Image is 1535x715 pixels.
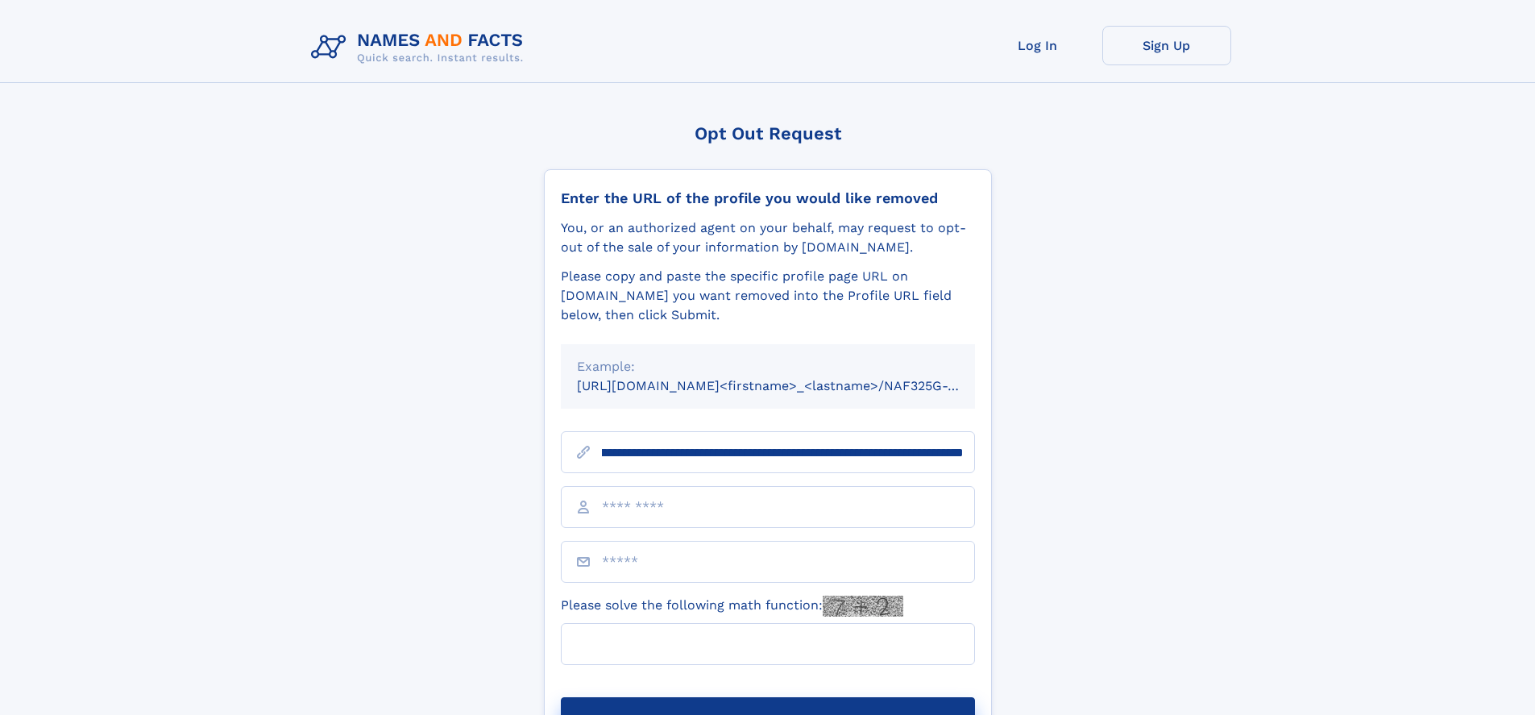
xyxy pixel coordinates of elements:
[544,123,992,143] div: Opt Out Request
[577,357,959,376] div: Example:
[561,189,975,207] div: Enter the URL of the profile you would like removed
[561,218,975,257] div: You, or an authorized agent on your behalf, may request to opt-out of the sale of your informatio...
[561,267,975,325] div: Please copy and paste the specific profile page URL on [DOMAIN_NAME] you want removed into the Pr...
[973,26,1102,65] a: Log In
[561,596,903,617] label: Please solve the following math function:
[305,26,537,69] img: Logo Names and Facts
[577,378,1006,393] small: [URL][DOMAIN_NAME]<firstname>_<lastname>/NAF325G-xxxxxxxx
[1102,26,1231,65] a: Sign Up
